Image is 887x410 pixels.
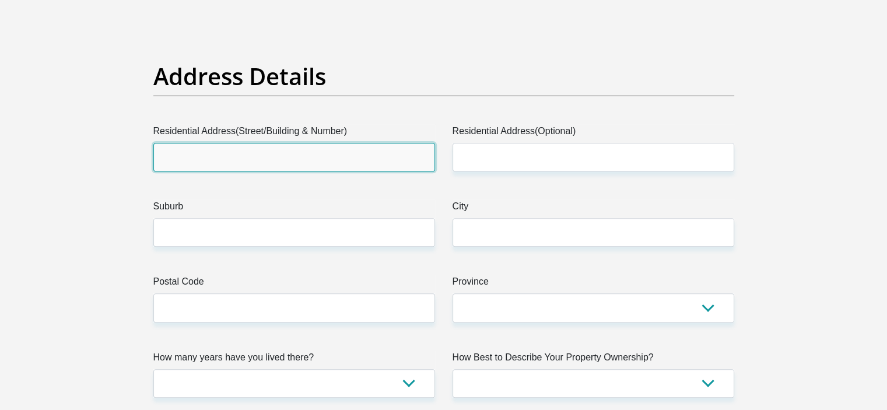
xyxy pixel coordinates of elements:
[453,124,734,143] label: Residential Address(Optional)
[153,218,435,247] input: Suburb
[153,351,435,369] label: How many years have you lived there?
[453,199,734,218] label: City
[153,124,435,143] label: Residential Address(Street/Building & Number)
[153,275,435,293] label: Postal Code
[153,62,734,90] h2: Address Details
[453,275,734,293] label: Province
[153,369,435,398] select: Please select a value
[453,369,734,398] select: Please select a value
[453,218,734,247] input: City
[453,351,734,369] label: How Best to Describe Your Property Ownership?
[153,199,435,218] label: Suburb
[453,293,734,322] select: Please Select a Province
[453,143,734,171] input: Address line 2 (Optional)
[153,143,435,171] input: Valid residential address
[153,293,435,322] input: Postal Code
